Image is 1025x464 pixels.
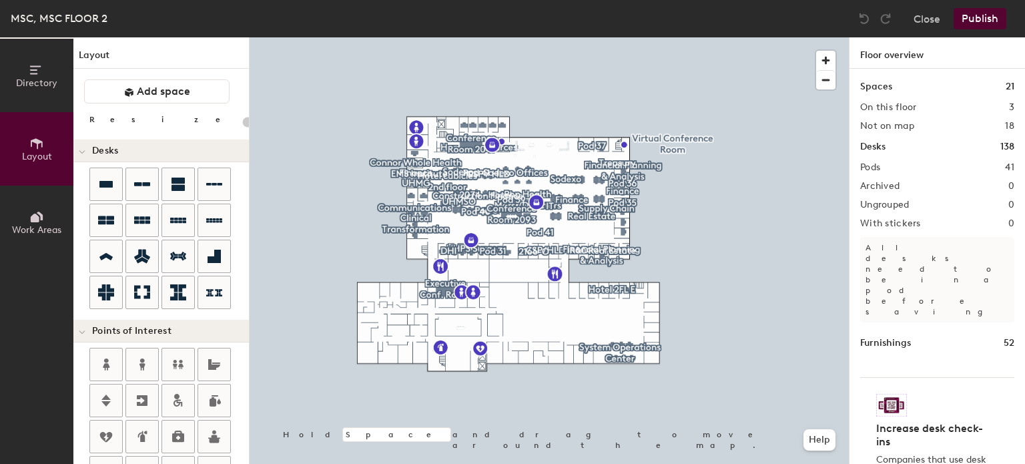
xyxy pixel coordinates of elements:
[879,12,892,25] img: Redo
[858,12,871,25] img: Undo
[1000,140,1014,154] h1: 138
[92,326,172,336] span: Points of Interest
[860,79,892,94] h1: Spaces
[73,48,249,69] h1: Layout
[1008,181,1014,192] h2: 0
[137,85,190,98] span: Add space
[16,77,57,89] span: Directory
[860,218,921,229] h2: With stickers
[860,162,880,173] h2: Pods
[89,114,237,125] div: Resize
[1004,336,1014,351] h1: 52
[22,151,52,162] span: Layout
[92,146,118,156] span: Desks
[12,224,61,236] span: Work Areas
[860,181,900,192] h2: Archived
[876,394,907,417] img: Sticker logo
[860,237,1014,322] p: All desks need to be in a pod before saving
[860,336,911,351] h1: Furnishings
[1006,79,1014,94] h1: 21
[849,37,1025,69] h1: Floor overview
[1005,121,1014,132] h2: 18
[1008,218,1014,229] h2: 0
[876,422,990,449] h4: Increase desk check-ins
[84,79,230,103] button: Add space
[914,8,940,29] button: Close
[860,200,910,210] h2: Ungrouped
[954,8,1006,29] button: Publish
[1008,200,1014,210] h2: 0
[11,10,107,27] div: MSC, MSC FLOOR 2
[1005,162,1014,173] h2: 41
[860,140,886,154] h1: Desks
[860,121,914,132] h2: Not on map
[860,102,917,113] h2: On this floor
[803,429,835,451] button: Help
[1009,102,1014,113] h2: 3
